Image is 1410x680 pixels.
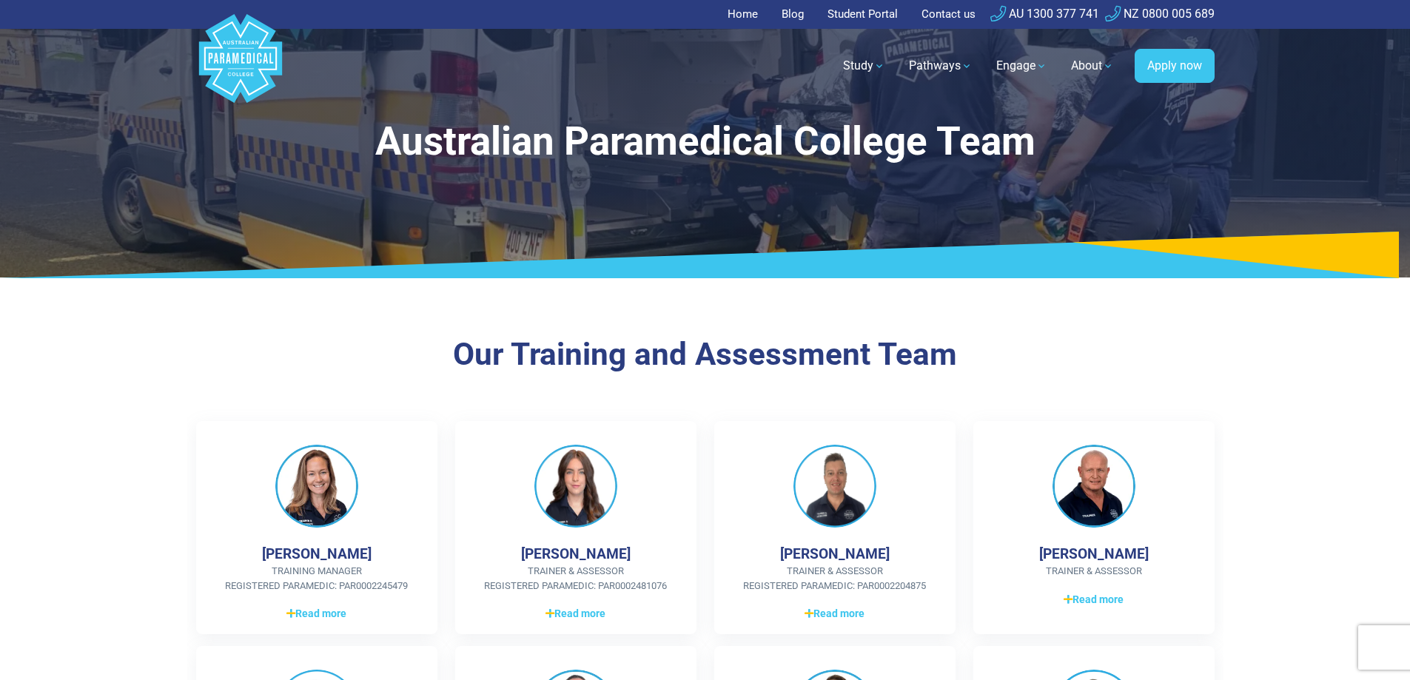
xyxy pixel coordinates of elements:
h4: [PERSON_NAME] [521,545,631,562]
span: Read more [545,606,605,622]
a: Study [834,45,894,87]
span: Training Manager Registered Paramedic: PAR0002245479 [220,564,414,593]
span: Read more [805,606,865,622]
a: Pathways [900,45,981,87]
a: AU 1300 377 741 [990,7,1099,21]
span: Trainer & Assessor [997,564,1191,579]
img: Betina Ellul [534,445,617,528]
a: Read more [997,590,1191,608]
span: Read more [286,606,346,622]
a: About [1062,45,1123,87]
a: Read more [479,605,673,622]
a: Read more [738,605,932,622]
a: Apply now [1135,49,1215,83]
img: Jaime Wallis [275,445,358,528]
a: Australian Paramedical College [196,29,285,104]
h4: [PERSON_NAME] [780,545,890,562]
span: Read more [1064,592,1124,607]
span: Trainer & Assessor Registered Paramedic: PAR0002481076 [479,564,673,593]
h4: [PERSON_NAME] [262,545,372,562]
img: Jens Hojby [1053,445,1135,528]
a: NZ 0800 005 689 [1105,7,1215,21]
span: Trainer & Assessor Registered Paramedic: PAR0002204875 [738,564,932,593]
img: Chris King [793,445,876,528]
h4: [PERSON_NAME] [1039,545,1149,562]
a: Read more [220,605,414,622]
h3: Our Training and Assessment Team [272,336,1138,374]
h1: Australian Paramedical College Team [272,118,1138,165]
a: Engage [987,45,1056,87]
